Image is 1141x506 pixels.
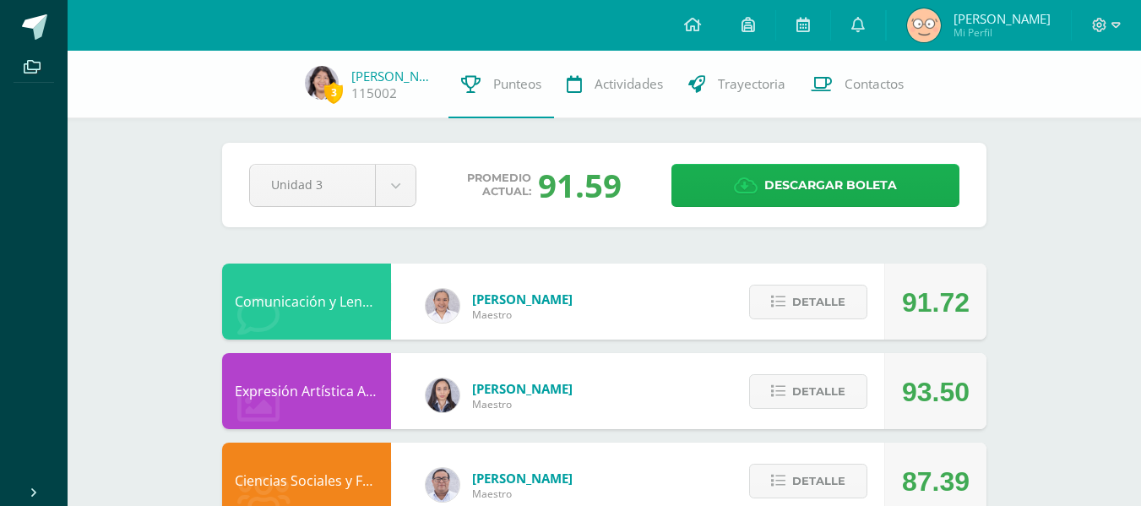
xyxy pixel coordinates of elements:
[718,75,785,93] span: Trayectoria
[493,75,541,93] span: Punteos
[749,285,867,319] button: Detalle
[792,376,845,407] span: Detalle
[250,165,416,206] a: Unidad 3
[426,289,459,323] img: 04fbc0eeb5f5f8cf55eb7ff53337e28b.png
[845,75,904,93] span: Contactos
[467,171,531,199] span: Promedio actual:
[472,470,573,487] span: [PERSON_NAME]
[538,163,622,207] div: 91.59
[595,75,663,93] span: Actividades
[351,68,436,84] a: [PERSON_NAME]
[472,380,573,397] span: [PERSON_NAME]
[448,51,554,118] a: Punteos
[902,354,970,430] div: 93.50
[426,378,459,412] img: 35694fb3d471466e11a043d39e0d13e5.png
[671,164,959,207] a: Descargar boleta
[472,291,573,307] span: [PERSON_NAME]
[902,264,970,340] div: 91.72
[426,468,459,502] img: 5778bd7e28cf89dedf9ffa8080fc1cd8.png
[472,397,573,411] span: Maestro
[749,464,867,498] button: Detalle
[764,165,897,206] span: Descargar boleta
[954,25,1051,40] span: Mi Perfil
[954,10,1051,27] span: [PERSON_NAME]
[305,66,339,100] img: 3a30efea21185ef172354e0ceef9618c.png
[907,8,941,42] img: 8af19cf04de0ae0b6fa021c291ba4e00.png
[324,82,343,103] span: 3
[798,51,916,118] a: Contactos
[792,286,845,318] span: Detalle
[676,51,798,118] a: Trayectoria
[222,353,391,429] div: Expresión Artística ARTES PLÁSTICAS
[222,264,391,340] div: Comunicación y Lenguaje, Inglés
[792,465,845,497] span: Detalle
[351,84,397,102] a: 115002
[749,374,867,409] button: Detalle
[271,165,354,204] span: Unidad 3
[472,487,573,501] span: Maestro
[554,51,676,118] a: Actividades
[472,307,573,322] span: Maestro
